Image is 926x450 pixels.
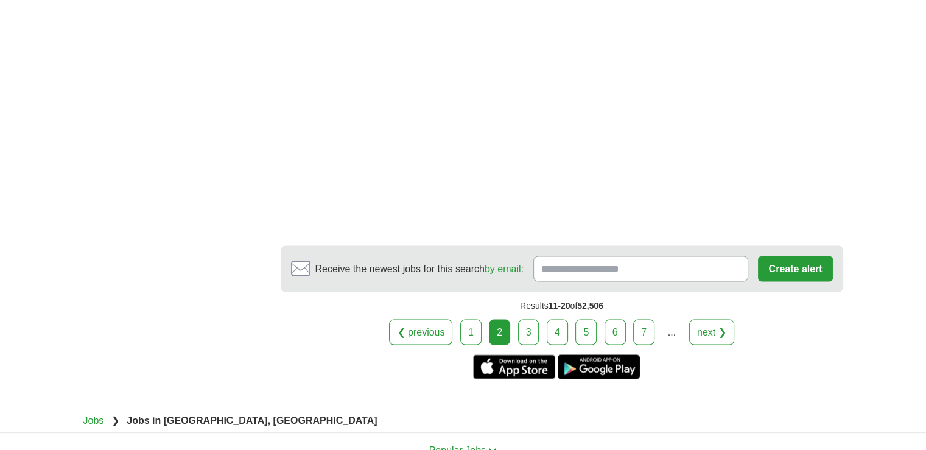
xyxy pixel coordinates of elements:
a: 3 [518,319,539,345]
div: ... [659,320,684,344]
button: Create alert [758,256,832,281]
span: ❯ [111,415,119,425]
span: 52,506 [577,300,603,310]
a: 4 [547,319,568,345]
div: Results of [281,292,843,319]
a: Get the Android app [558,354,640,379]
a: by email [485,263,521,273]
a: 7 [633,319,654,345]
a: 1 [460,319,482,345]
a: 6 [605,319,626,345]
strong: Jobs in [GEOGRAPHIC_DATA], [GEOGRAPHIC_DATA] [127,415,377,425]
a: Jobs [83,415,104,425]
a: Get the iPhone app [473,354,555,379]
a: ❮ previous [389,319,452,345]
div: 2 [489,319,510,345]
span: 11-20 [549,300,570,310]
a: next ❯ [689,319,734,345]
a: 5 [575,319,597,345]
span: Receive the newest jobs for this search : [315,261,524,276]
